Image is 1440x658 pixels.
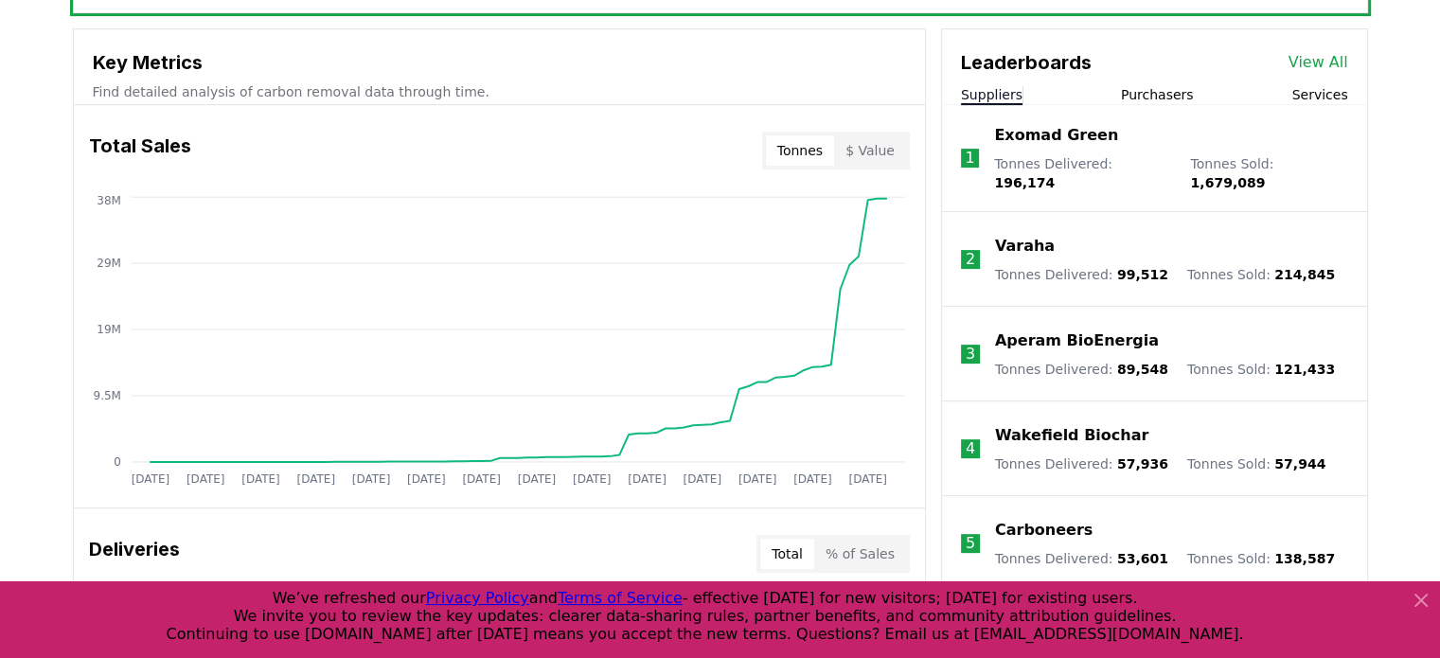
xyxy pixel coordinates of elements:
button: Tonnes [766,135,834,166]
a: Exomad Green [994,124,1118,147]
p: 3 [966,343,975,365]
button: % of Sales [814,539,906,569]
tspan: 29M [97,257,121,270]
p: Tonnes Sold : [1187,360,1335,379]
a: Varaha [995,235,1055,258]
tspan: [DATE] [186,472,224,486]
p: Tonnes Delivered : [994,154,1171,192]
p: 1 [965,147,974,169]
button: $ Value [834,135,906,166]
button: Services [1291,85,1347,104]
tspan: [DATE] [848,472,887,486]
a: View All [1289,51,1348,74]
p: 2 [966,248,975,271]
tspan: [DATE] [462,472,501,486]
h3: Total Sales [89,132,191,169]
p: Tonnes Sold : [1187,549,1335,568]
p: Find detailed analysis of carbon removal data through time. [93,82,906,101]
p: Tonnes Sold : [1187,265,1335,284]
tspan: [DATE] [241,472,280,486]
h3: Key Metrics [93,48,906,77]
p: Tonnes Delivered : [995,265,1168,284]
span: 214,845 [1274,267,1335,282]
tspan: 9.5M [93,389,120,402]
tspan: [DATE] [628,472,667,486]
p: Tonnes Delivered : [995,360,1168,379]
span: 57,944 [1274,456,1325,471]
tspan: [DATE] [738,472,777,486]
button: Suppliers [961,85,1022,104]
tspan: 38M [97,194,121,207]
span: 89,548 [1117,362,1168,377]
p: Tonnes Sold : [1187,454,1325,473]
p: Tonnes Delivered : [995,454,1168,473]
p: Tonnes Delivered : [995,549,1168,568]
span: 196,174 [994,175,1055,190]
a: Carboneers [995,519,1093,542]
tspan: [DATE] [131,472,169,486]
span: 57,936 [1117,456,1168,471]
span: 138,587 [1274,551,1335,566]
span: 53,601 [1117,551,1168,566]
p: 4 [966,437,975,460]
tspan: [DATE] [793,472,832,486]
tspan: 19M [97,323,121,336]
tspan: [DATE] [296,472,335,486]
p: Tonnes Sold : [1190,154,1347,192]
tspan: 0 [114,455,121,469]
span: 1,679,089 [1190,175,1265,190]
h3: Deliveries [89,535,180,573]
button: Purchasers [1121,85,1194,104]
button: Total [760,539,814,569]
p: 5 [966,532,975,555]
h3: Leaderboards [961,48,1092,77]
tspan: [DATE] [351,472,390,486]
tspan: [DATE] [517,472,556,486]
span: 121,433 [1274,362,1335,377]
a: Wakefield Biochar [995,424,1148,447]
tspan: [DATE] [683,472,721,486]
tspan: [DATE] [573,472,612,486]
tspan: [DATE] [407,472,446,486]
span: 99,512 [1117,267,1168,282]
a: Aperam BioEnergia [995,329,1159,352]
